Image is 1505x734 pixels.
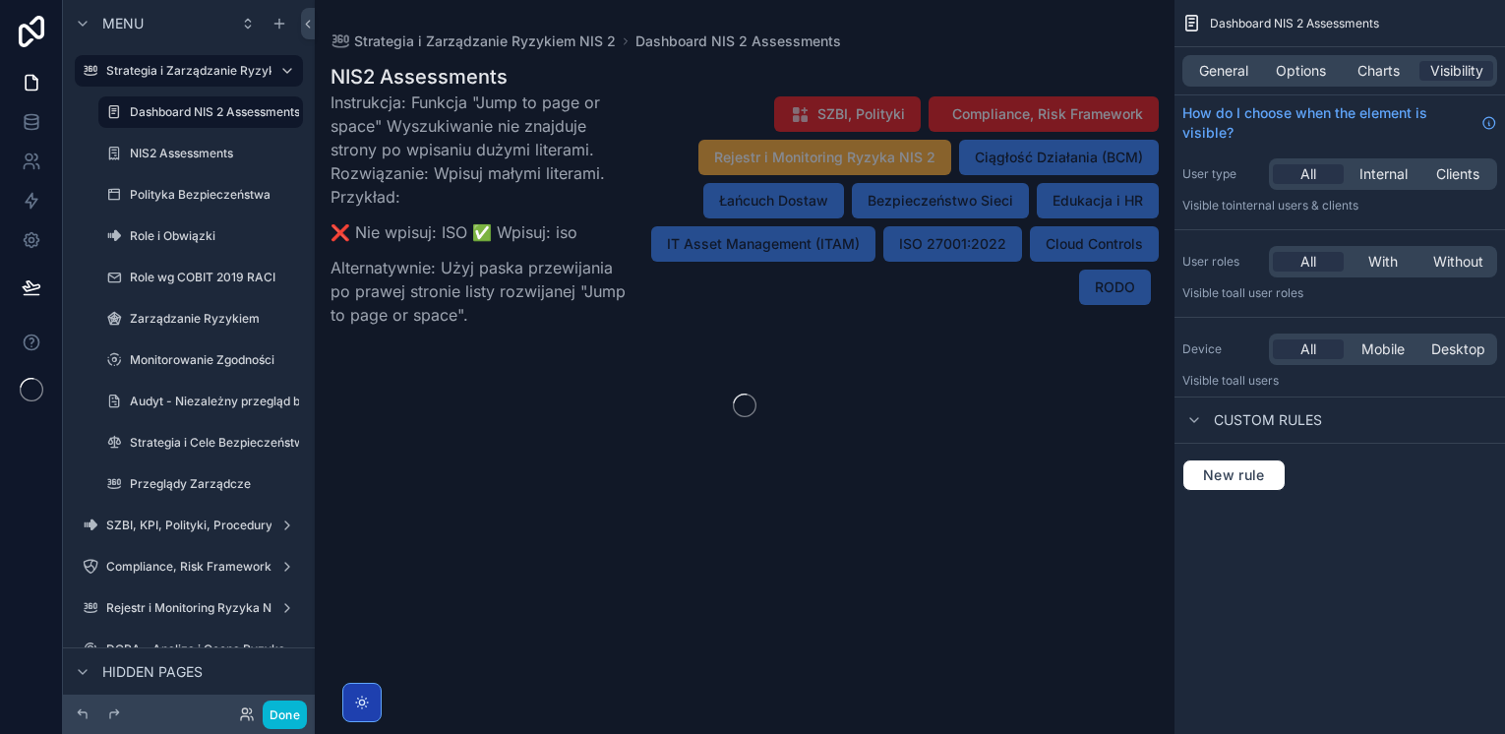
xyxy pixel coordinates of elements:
[98,427,303,459] a: Strategia i Cele Bezpieczeństwa
[1214,410,1322,430] span: Custom rules
[1433,252,1483,272] span: Without
[75,634,303,665] a: DORA - Analiza i Ocena Ryzyka
[1431,339,1485,359] span: Desktop
[130,394,385,409] label: Audyt - Niezależny przegląd bezpieczeństwa
[130,187,299,203] label: Polityka Bezpieczeństwa
[1300,252,1316,272] span: All
[1182,459,1286,491] button: New rule
[98,138,303,169] a: NIS2 Assessments
[1233,373,1279,388] span: all users
[1182,166,1261,182] label: User type
[130,270,299,285] label: Role wg COBIT 2019 RACI
[1210,16,1379,31] span: Dashboard NIS 2 Assessments
[130,435,311,451] label: Strategia i Cele Bezpieczeństwa
[75,592,303,624] a: Rejestr i Monitoring Ryzyka NIS 2
[1182,103,1497,143] a: How do I choose when the element is visible?
[1300,164,1316,184] span: All
[1233,285,1303,300] span: All user roles
[1430,61,1483,81] span: Visibility
[1182,285,1497,301] p: Visible to
[263,701,307,729] button: Done
[98,220,303,252] a: Role i Obwiązki
[98,262,303,293] a: Role wg COBIT 2019 RACI
[98,303,303,335] a: Zarządzanie Ryzykiem
[1368,252,1398,272] span: With
[1182,373,1497,389] p: Visible to
[1195,466,1273,484] span: New rule
[98,96,303,128] a: Dashboard NIS 2 Assessments
[1436,164,1479,184] span: Clients
[106,559,271,575] label: Compliance, Risk Framework
[1276,61,1326,81] span: Options
[1182,341,1261,357] label: Device
[1182,198,1497,214] p: Visible to
[98,386,303,417] a: Audyt - Niezależny przegląd bezpieczeństwa
[75,551,303,582] a: Compliance, Risk Framework
[106,518,272,533] label: SZBI, KPI, Polityki, Procedury
[1182,254,1261,270] label: User roles
[102,662,203,682] span: Hidden pages
[98,179,303,211] a: Polityka Bezpieczeństwa
[130,228,299,244] label: Role i Obwiązki
[1182,103,1474,143] span: How do I choose when the element is visible?
[1233,198,1358,213] span: Internal users & clients
[1359,164,1408,184] span: Internal
[98,468,303,500] a: Przeglądy Zarządcze
[98,344,303,376] a: Monitorowanie Zgodności
[1361,339,1405,359] span: Mobile
[102,14,144,33] span: Menu
[1199,61,1248,81] span: General
[75,510,303,541] a: SZBI, KPI, Polityki, Procedury
[1357,61,1400,81] span: Charts
[130,352,299,368] label: Monitorowanie Zgodności
[106,642,299,657] label: DORA - Analiza i Ocena Ryzyka
[75,55,303,87] a: Strategia i Zarządzanie Ryzykiem NIS 2
[130,104,300,120] label: Dashboard NIS 2 Assessments
[1300,339,1316,359] span: All
[106,600,292,616] label: Rejestr i Monitoring Ryzyka NIS 2
[130,146,299,161] label: NIS2 Assessments
[106,63,329,79] label: Strategia i Zarządzanie Ryzykiem NIS 2
[130,476,299,492] label: Przeglądy Zarządcze
[130,311,299,327] label: Zarządzanie Ryzykiem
